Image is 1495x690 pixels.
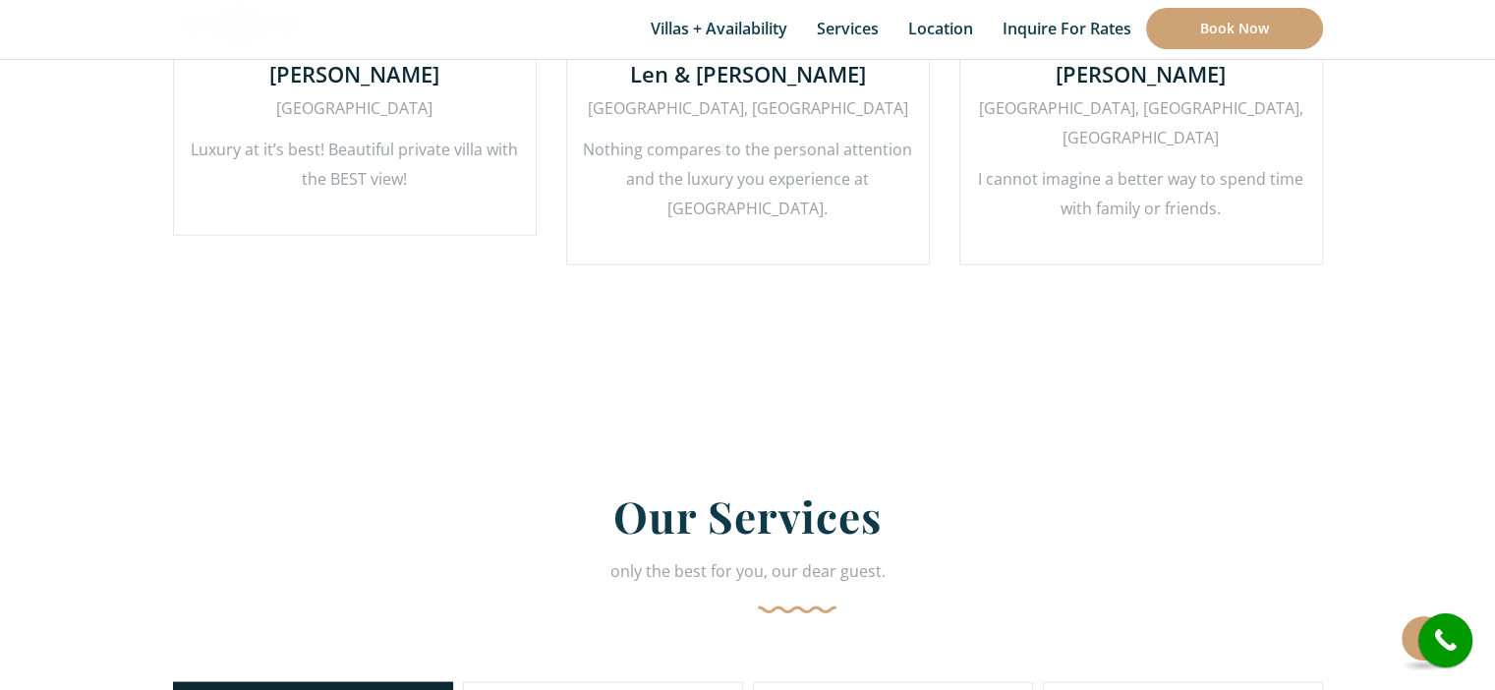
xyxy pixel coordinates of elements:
h2: Our Services [173,489,1323,556]
div: [GEOGRAPHIC_DATA], [GEOGRAPHIC_DATA], [GEOGRAPHIC_DATA] [975,93,1307,152]
div: [GEOGRAPHIC_DATA], [GEOGRAPHIC_DATA] [582,93,914,123]
div: only the best for you, our dear guest. [173,556,1323,613]
p: I cannot imagine a better way to spend time with family or friends. [975,164,1307,223]
p: Nothing compares to the personal attention and the luxury you experience at [GEOGRAPHIC_DATA]. [582,135,914,223]
h4: Len & [PERSON_NAME] [582,59,914,88]
a: Book Now [1146,8,1323,49]
i: call [1423,618,1467,662]
img: Awesome Logo [173,5,307,41]
h4: [PERSON_NAME] [975,59,1307,88]
h4: [PERSON_NAME] [189,59,521,88]
a: call [1418,613,1472,667]
div: [GEOGRAPHIC_DATA] [189,93,521,123]
p: Luxury at it’s best! Beautiful private villa with the BEST view! [189,135,521,194]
